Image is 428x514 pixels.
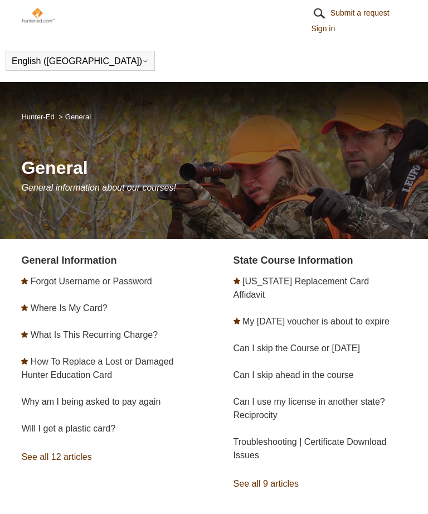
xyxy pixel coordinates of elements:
[21,331,28,338] svg: Promoted article
[12,56,149,66] button: English ([GEOGRAPHIC_DATA])
[21,113,56,121] li: Hunter-Ed
[21,181,406,195] p: General information about our courses!
[21,7,55,23] img: Hunter-Ed Help Center home page
[234,278,240,284] svg: Promoted article
[234,318,240,324] svg: Promoted article
[234,343,360,353] a: Can I skip the Course or [DATE]
[234,255,353,266] a: State Course Information
[311,23,346,35] a: Sign in
[234,397,385,420] a: Can I use my license in another state? Reciprocity
[21,278,28,284] svg: Promoted article
[234,437,387,460] a: Troubleshooting | Certificate Download Issues
[21,357,173,380] a: How To Replace a Lost or Damaged Hunter Education Card
[242,317,390,326] a: My [DATE] voucher is about to expire
[21,442,194,472] a: See all 12 articles
[330,7,401,19] a: Submit a request
[21,304,28,311] svg: Promoted article
[21,397,160,406] a: Why am I being asked to pay again
[21,255,116,266] a: General Information
[234,370,354,380] a: Can I skip ahead in the course
[234,277,369,299] a: [US_STATE] Replacement Card Affidavit
[56,113,91,121] li: General
[31,277,152,286] a: Forgot Username or Password
[21,358,28,365] svg: Promoted article
[21,154,406,181] h1: General
[21,113,54,121] a: Hunter-Ed
[31,303,108,313] a: Where Is My Card?
[234,469,407,499] a: See all 9 articles
[31,330,158,340] a: What Is This Recurring Charge?
[21,424,115,433] a: Will I get a plastic card?
[311,5,328,22] img: 01HZPCYR30PPJAEEB9XZ5RGHQY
